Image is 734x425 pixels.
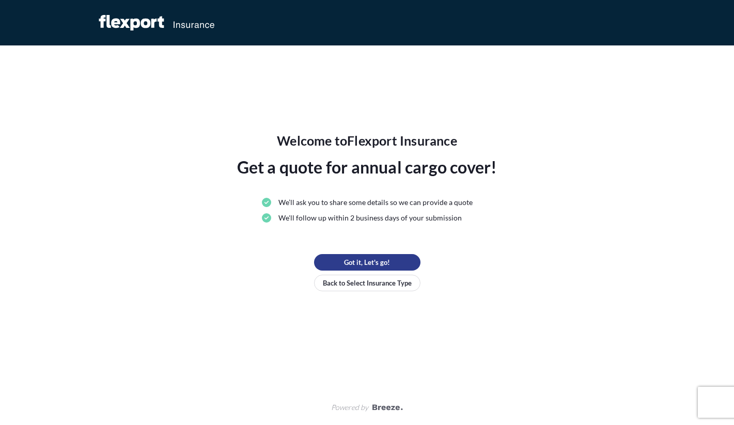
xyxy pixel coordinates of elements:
[278,197,473,208] span: We’ll ask you to share some details so we can provide a quote
[323,278,412,288] p: Back to Select Insurance Type
[314,254,420,271] button: Got it, Let's go!
[277,132,457,149] span: Welcome to Flexport Insurance
[278,213,462,223] span: We'll follow up within 2 business days of your submission
[331,402,368,413] span: Powered by
[314,275,420,291] button: Back to Select Insurance Type
[237,155,497,180] span: Get a quote for annual cargo cover!
[344,257,390,267] p: Got it, Let's go!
